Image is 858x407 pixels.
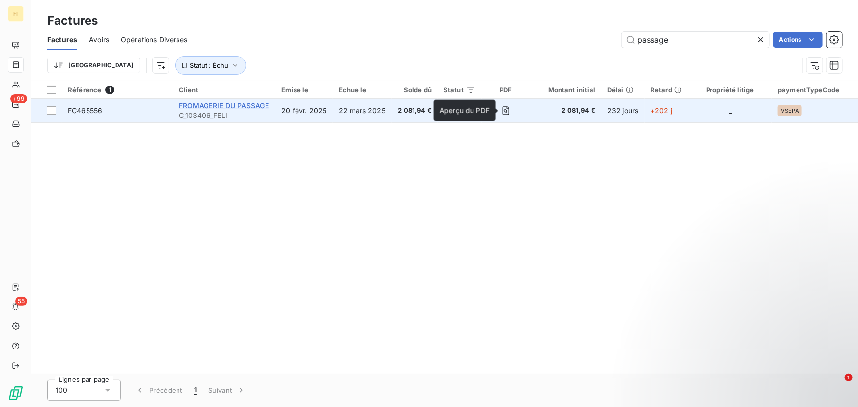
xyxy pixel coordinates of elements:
[194,385,197,395] span: 1
[845,374,853,381] span: 1
[339,86,386,94] div: Échue le
[778,86,852,94] div: paymentTypeCode
[121,35,187,45] span: Opérations Diverses
[661,312,858,380] iframe: Intercom notifications message
[47,35,77,45] span: Factures
[825,374,848,397] iframe: Intercom live chat
[188,380,203,401] button: 1
[281,86,327,94] div: Émise le
[275,99,333,122] td: 20 févr. 2025
[601,99,645,122] td: 232 jours
[398,106,432,116] span: 2 081,94 €
[536,106,595,116] span: 2 081,94 €
[8,6,24,22] div: FI
[105,86,114,94] span: 1
[179,101,269,110] span: FROMAGERIE DU PASSAGE
[536,86,595,94] div: Montant initial
[607,86,639,94] div: Délai
[68,86,101,94] span: Référence
[729,106,732,115] span: _
[47,58,140,73] button: [GEOGRAPHIC_DATA]
[15,297,27,306] span: 55
[488,86,524,94] div: PDF
[781,108,799,114] span: VSEPA
[175,56,246,75] button: Statut : Échu
[179,111,270,120] span: C_103406_FELI
[622,32,769,48] input: Rechercher
[651,106,672,115] span: +202 j
[179,86,270,94] div: Client
[333,99,392,122] td: 22 mars 2025
[47,12,98,29] h3: Factures
[694,86,767,94] div: Propriété litige
[129,380,188,401] button: Précédent
[190,61,228,69] span: Statut : Échu
[68,106,102,115] span: FC465556
[773,32,823,48] button: Actions
[89,35,109,45] span: Avoirs
[10,94,27,103] span: +99
[440,106,490,115] span: Aperçu du PDF
[56,385,67,395] span: 100
[398,86,432,94] div: Solde dû
[8,385,24,401] img: Logo LeanPay
[203,380,252,401] button: Suivant
[651,86,682,94] div: Retard
[444,86,476,94] div: Statut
